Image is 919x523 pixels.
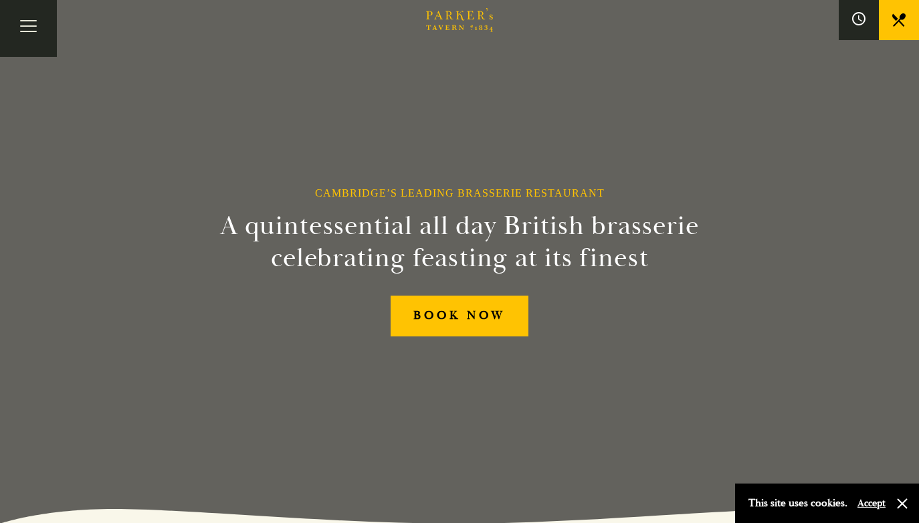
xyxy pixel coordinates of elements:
p: This site uses cookies. [748,494,847,513]
a: BOOK NOW [391,296,528,336]
h2: A quintessential all day British brasserie celebrating feasting at its finest [155,210,764,274]
h1: Cambridge’s Leading Brasserie Restaurant [315,187,605,199]
button: Close and accept [896,497,909,510]
button: Accept [857,497,886,510]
